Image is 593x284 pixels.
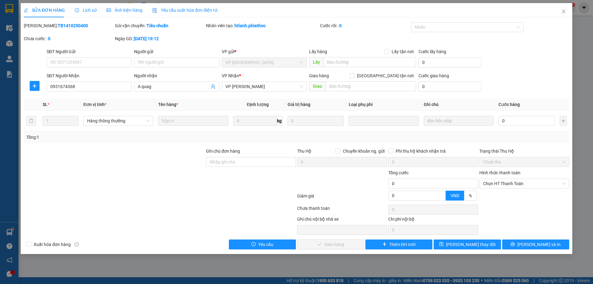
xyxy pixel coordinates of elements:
[323,57,416,67] input: Dọc đường
[418,82,482,91] input: Cước giao hàng
[24,8,28,12] span: edit
[247,102,269,107] span: Định lượng
[296,193,388,203] div: Giảm giá
[107,8,142,13] span: Ảnh kiện hàng
[297,239,364,249] button: checkGiao hàng
[517,241,561,248] span: [PERSON_NAME] và In
[258,241,273,248] span: Yêu cầu
[483,179,566,188] span: Chọn HT Thanh Toán
[30,83,39,88] span: plus
[389,241,415,248] span: Thêm ĐH mới
[469,193,472,198] span: %
[206,22,319,29] div: Nhân viên tạo:
[382,242,387,247] span: plus
[222,73,239,78] span: VP Nhận
[555,3,572,20] button: Close
[418,73,449,78] label: Cước giao hàng
[365,239,432,249] button: plusThêm ĐH mới
[74,242,79,247] span: info-circle
[24,35,114,42] div: Chưa cước :
[206,157,296,167] input: Ghi chú đơn hàng
[393,148,448,155] span: Phí thu hộ khách nhận trả
[75,8,97,13] span: Lịch sử
[24,8,65,13] span: SỬA ĐƠN HÀNG
[115,35,205,42] div: Ngày GD:
[158,102,178,107] span: Tên hàng
[479,148,569,155] div: Trạng thái Thu Hộ
[560,116,566,126] button: plus
[418,49,446,54] label: Cước lấy hàng
[346,99,421,111] th: Loại phụ phí
[75,8,79,12] span: clock-circle
[47,48,132,55] div: SĐT Người Gửi
[134,36,159,41] b: [DATE] 19:12
[225,82,303,91] span: VP Nguyễn Xiển
[87,116,149,125] span: Hàng thông thường
[47,72,132,79] div: SĐT Người Nhận
[211,84,216,89] span: user-add
[483,157,566,167] span: Chưa thu
[26,116,36,126] button: delete
[107,8,111,12] span: picture
[502,239,569,249] button: printer[PERSON_NAME] và In
[48,36,50,41] b: 0
[297,149,311,154] span: Thu Hộ
[234,23,266,28] b: htlanh.phiethoc
[320,22,410,29] div: Cước rồi :
[134,48,219,55] div: Người gửi
[309,57,323,67] span: Lấy
[326,81,416,91] input: Dọc đường
[31,241,73,248] span: Xuất hóa đơn hàng
[297,216,387,225] div: Ghi chú nội bộ nhà xe
[158,116,228,126] input: VD: Bàn, Ghế
[446,241,495,248] span: [PERSON_NAME] thay đổi
[146,23,168,28] b: Tiêu chuẩn
[276,116,283,126] span: kg
[24,22,114,29] div: [PERSON_NAME]:
[288,102,310,107] span: Giá trị hàng
[498,102,520,107] span: Cước hàng
[421,99,496,111] th: Ghi chú
[58,23,88,28] b: TB1410250400
[439,242,444,247] span: save
[389,48,416,55] span: Lấy tận nơi
[479,170,520,175] label: Hình thức thanh toán
[251,242,256,247] span: exclamation-circle
[511,242,515,247] span: printer
[30,81,40,91] button: plus
[424,116,494,126] input: Ghi Chú
[222,48,307,55] div: VP gửi
[115,22,205,29] div: Gói vận chuyển:
[83,102,107,107] span: Đơn vị tính
[288,116,344,126] input: 0
[561,9,566,14] span: close
[152,8,217,13] span: Yêu cầu xuất hóa đơn điện tử
[152,8,157,13] img: icon
[451,193,459,198] span: VND
[309,73,329,78] span: Giao hàng
[434,239,501,249] button: save[PERSON_NAME] thay đổi
[418,57,482,67] input: Cước lấy hàng
[134,72,219,79] div: Người nhận
[388,170,409,175] span: Tổng cước
[229,239,296,249] button: exclamation-circleYêu cầu
[26,134,229,141] div: Tổng: 1
[340,148,387,155] span: Chuyển khoản ng. gửi
[43,102,48,107] span: SL
[309,49,327,54] span: Lấy hàng
[309,81,326,91] span: Giao
[388,216,478,225] div: Chi phí nội bộ
[206,149,240,154] label: Ghi chú đơn hàng
[296,205,388,216] div: Chưa thanh toán
[355,72,416,79] span: [GEOGRAPHIC_DATA] tận nơi
[225,58,303,67] span: VP Thái Bình
[339,23,342,28] b: 0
